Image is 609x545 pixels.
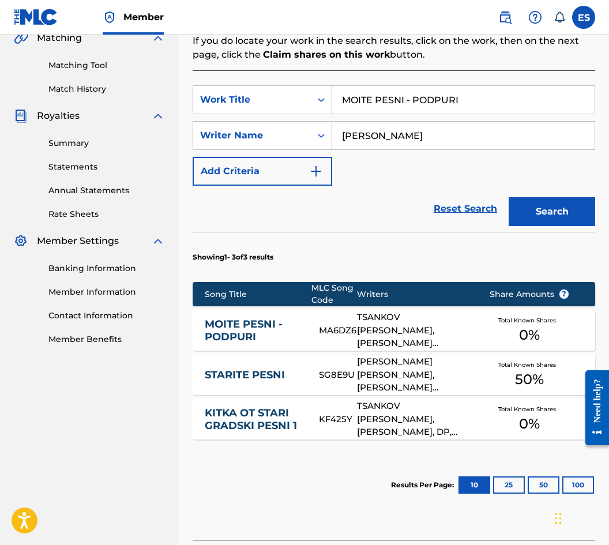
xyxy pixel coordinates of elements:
[319,324,357,337] div: MA6DZ6
[391,480,457,490] p: Results Per Page:
[103,10,116,24] img: Top Rightsholder
[200,93,304,107] div: Work Title
[14,9,58,25] img: MLC Logo
[524,6,547,29] div: Help
[48,185,165,197] a: Annual Statements
[123,10,164,24] span: Member
[193,157,332,186] button: Add Criteria
[528,476,559,494] button: 50
[509,197,595,226] button: Search
[528,10,542,24] img: help
[498,316,561,325] span: Total Known Shares
[37,234,119,248] span: Member Settings
[515,369,544,390] span: 50 %
[319,413,357,426] div: KF425Y
[357,311,472,350] div: TSANKOV [PERSON_NAME], [PERSON_NAME] [PERSON_NAME], [PERSON_NAME], [PERSON_NAME], [PERSON_NAME], ...
[311,282,358,306] div: MLC Song Code
[48,137,165,149] a: Summary
[48,310,165,322] a: Contact Information
[48,333,165,345] a: Member Benefits
[48,83,165,95] a: Match History
[490,288,569,300] span: Share Amounts
[14,109,28,123] img: Royalties
[309,164,323,178] img: 9d2ae6d4665cec9f34b9.svg
[205,407,303,433] a: KITKA OT STARI GRADSKI PESNI 1
[572,6,595,29] div: User Menu
[498,360,561,369] span: Total Known Shares
[48,59,165,72] a: Matching Tool
[551,490,609,545] div: Джаджи за чат
[263,49,390,60] strong: Claim shares on this work
[551,490,609,545] iframe: Chat Widget
[48,208,165,220] a: Rate Sheets
[48,286,165,298] a: Member Information
[357,400,472,439] div: TSANKOV [PERSON_NAME], [PERSON_NAME], DP, [PERSON_NAME] [PERSON_NAME], [PERSON_NAME] [PERSON_NAME...
[14,234,28,248] img: Member Settings
[493,476,525,494] button: 25
[498,10,512,24] img: search
[519,414,540,434] span: 0 %
[559,290,569,299] span: ?
[428,196,503,221] a: Reset Search
[200,129,304,142] div: Writer Name
[48,161,165,173] a: Statements
[577,362,609,454] iframe: Resource Center
[205,318,303,344] a: MOITE PESNI - PODPURI
[14,31,28,45] img: Matching
[562,476,594,494] button: 100
[193,34,595,62] p: If you do locate your work in the search results, click on the work, then on the next page, click...
[151,109,165,123] img: expand
[319,369,357,382] div: SG8E9U
[193,85,595,232] form: Search Form
[498,405,561,414] span: Total Known Shares
[37,109,80,123] span: Royalties
[193,252,273,262] p: Showing 1 - 3 of 3 results
[48,262,165,275] a: Banking Information
[357,355,472,394] div: [PERSON_NAME] [PERSON_NAME], [PERSON_NAME] [PERSON_NAME], [PERSON_NAME] [PERSON_NAME]
[494,6,517,29] a: Public Search
[519,325,540,345] span: 0 %
[554,12,565,23] div: Notifications
[205,369,303,382] a: STARITE PESNI
[555,501,562,536] div: Плъзни
[151,234,165,248] img: expand
[151,31,165,45] img: expand
[357,288,472,300] div: Writers
[37,31,82,45] span: Matching
[205,288,311,300] div: Song Title
[458,476,490,494] button: 10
